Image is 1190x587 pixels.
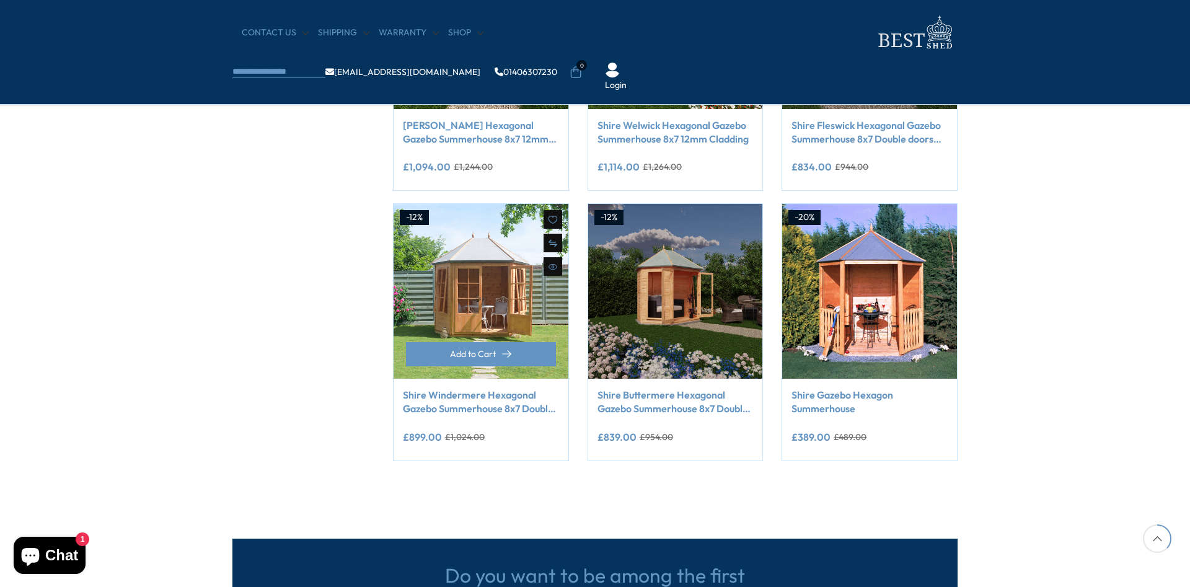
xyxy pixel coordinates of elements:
[325,68,480,76] a: [EMAIL_ADDRESS][DOMAIN_NAME]
[403,162,451,172] ins: £1,094.00
[570,66,582,79] a: 0
[318,27,369,39] a: Shipping
[400,210,429,225] div: -12%
[597,388,754,416] a: Shire Buttermere Hexagonal Gazebo Summerhouse 8x7 Double doors 12mm Cladding
[791,432,831,442] ins: £389.00
[495,68,557,76] a: 01406307230
[605,79,627,92] a: Login
[597,118,754,146] a: Shire Welwick Hexagonal Gazebo Summerhouse 8x7 12mm Cladding
[597,162,640,172] ins: £1,114.00
[835,162,868,171] del: £944.00
[791,118,948,146] a: Shire Fleswick Hexagonal Gazebo Summerhouse 8x7 Double doors 12mm Cladding
[406,342,556,366] button: Add to Cart
[791,388,948,416] a: Shire Gazebo Hexagon Summerhouse
[445,433,485,441] del: £1,024.00
[791,162,832,172] ins: £834.00
[10,537,89,577] inbox-online-store-chat: Shopify online store chat
[448,27,483,39] a: Shop
[242,27,309,39] a: CONTACT US
[871,12,958,53] img: logo
[597,432,637,442] ins: £839.00
[576,60,587,71] span: 0
[834,433,866,441] del: £489.00
[605,63,620,77] img: User Icon
[403,388,559,416] a: Shire Windermere Hexagonal Gazebo Summerhouse 8x7 Double doors 12mm Cladding
[450,350,496,358] span: Add to Cart
[788,210,821,225] div: -20%
[594,210,624,225] div: -12%
[403,118,559,146] a: [PERSON_NAME] Hexagonal Gazebo Summerhouse 8x7 12mm Cladding
[403,432,442,442] ins: £899.00
[640,433,673,441] del: £954.00
[454,162,493,171] del: £1,244.00
[379,27,439,39] a: Warranty
[643,162,682,171] del: £1,264.00
[782,204,957,379] img: Shire Gazebo Hexagon Summerhouse - Best Shed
